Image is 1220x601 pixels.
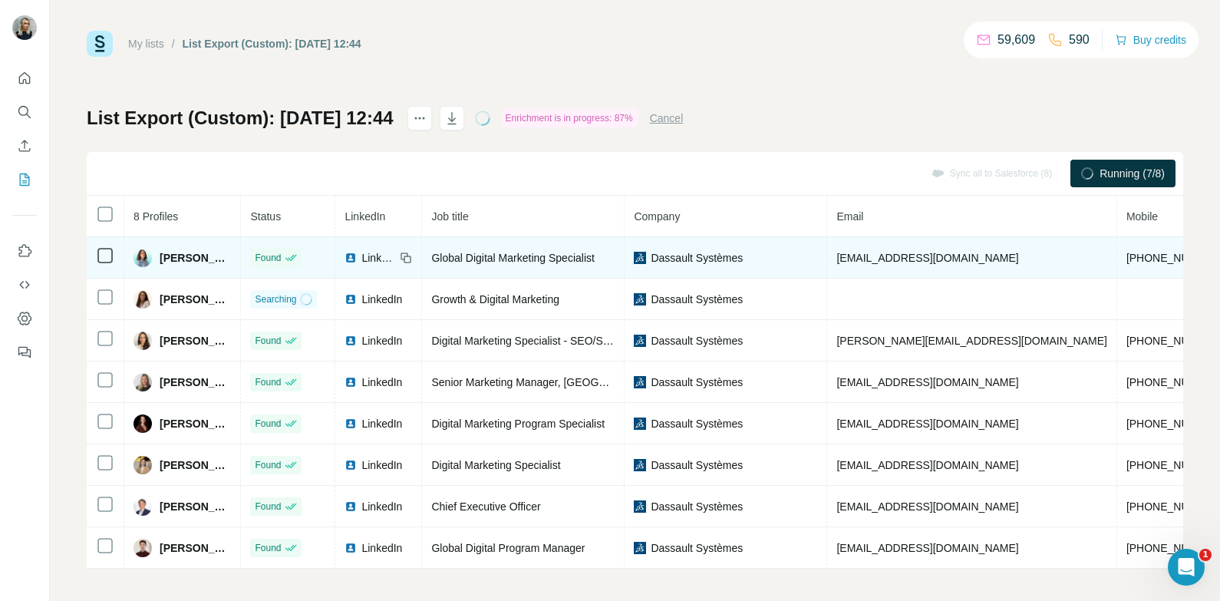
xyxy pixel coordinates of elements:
button: Enrich CSV [12,132,37,160]
span: [PERSON_NAME] [160,416,231,431]
span: Found [255,541,281,555]
button: Use Surfe on LinkedIn [12,237,37,265]
span: Dassault Systèmes [651,416,743,431]
button: Dashboard [12,305,37,332]
img: Avatar [134,497,152,516]
span: Found [255,251,281,265]
div: List Export (Custom): [DATE] 12:44 [183,36,361,51]
button: Feedback [12,338,37,366]
img: LinkedIn logo [345,459,357,471]
span: LinkedIn [361,250,395,266]
span: [PERSON_NAME] [160,457,231,473]
button: Cancel [650,111,684,126]
span: Running (7/8) [1100,166,1165,181]
img: Avatar [134,414,152,433]
span: Digital Marketing Specialist [431,459,560,471]
span: Found [255,375,281,389]
span: Senior Marketing Manager, [GEOGRAPHIC_DATA] [431,376,675,388]
span: Global Digital Program Manager [431,542,585,554]
span: Global Digital Marketing Specialist [431,252,594,264]
span: Found [255,417,281,431]
button: My lists [12,166,37,193]
span: 1 [1199,549,1212,561]
img: company-logo [634,459,646,471]
img: company-logo [634,500,646,513]
img: Avatar [134,456,152,474]
p: 590 [1069,31,1090,49]
span: [PERSON_NAME] [160,292,231,307]
img: LinkedIn logo [345,542,357,554]
span: LinkedIn [361,416,402,431]
img: Avatar [134,373,152,391]
span: Dassault Systèmes [651,375,743,390]
span: [PERSON_NAME] [160,499,231,514]
a: My lists [128,38,164,50]
span: [EMAIL_ADDRESS][DOMAIN_NAME] [836,542,1018,554]
span: Chief Executive Officer [431,500,540,513]
button: Use Surfe API [12,271,37,299]
h1: List Export (Custom): [DATE] 12:44 [87,106,394,130]
button: Quick start [12,64,37,92]
span: Growth & Digital Marketing [431,293,559,305]
img: Surfe Logo [87,31,113,57]
span: Digital Marketing Specialist - SEO/SEA [431,335,617,347]
span: Digital Marketing Program Specialist [431,418,605,430]
span: LinkedIn [361,333,402,348]
button: Buy credits [1115,29,1186,51]
span: LinkedIn [345,210,385,223]
span: Company [634,210,680,223]
span: [EMAIL_ADDRESS][DOMAIN_NAME] [836,459,1018,471]
div: Enrichment is in progress: 87% [501,109,638,127]
span: Dassault Systèmes [651,333,743,348]
span: 8 Profiles [134,210,178,223]
span: Found [255,334,281,348]
span: Email [836,210,863,223]
img: Avatar [134,249,152,267]
img: LinkedIn logo [345,252,357,264]
span: Dassault Systèmes [651,457,743,473]
span: [PERSON_NAME] [160,540,231,556]
img: company-logo [634,418,646,430]
span: Job title [431,210,468,223]
span: [PERSON_NAME][EMAIL_ADDRESS][DOMAIN_NAME] [836,335,1106,347]
span: [PERSON_NAME] [160,333,231,348]
span: [EMAIL_ADDRESS][DOMAIN_NAME] [836,252,1018,264]
span: LinkedIn [361,292,402,307]
img: LinkedIn logo [345,418,357,430]
span: [EMAIL_ADDRESS][DOMAIN_NAME] [836,418,1018,430]
img: LinkedIn logo [345,335,357,347]
span: Found [255,458,281,472]
img: Avatar [12,15,37,40]
span: [PERSON_NAME] [160,250,231,266]
span: [EMAIL_ADDRESS][DOMAIN_NAME] [836,500,1018,513]
img: Avatar [134,539,152,557]
img: company-logo [634,335,646,347]
span: Found [255,500,281,513]
img: company-logo [634,293,646,305]
span: LinkedIn [361,457,402,473]
button: actions [407,106,432,130]
span: [EMAIL_ADDRESS][DOMAIN_NAME] [836,376,1018,388]
img: Avatar [134,332,152,350]
span: Dassault Systèmes [651,540,743,556]
iframe: Intercom live chat [1168,549,1205,586]
span: Dassault Systèmes [651,499,743,514]
span: Mobile [1126,210,1158,223]
span: [PERSON_NAME] [160,375,231,390]
img: company-logo [634,252,646,264]
img: company-logo [634,542,646,554]
img: company-logo [634,376,646,388]
span: LinkedIn [361,499,402,514]
li: / [172,36,175,51]
img: LinkedIn logo [345,293,357,305]
p: 59,609 [997,31,1035,49]
span: LinkedIn [361,540,402,556]
img: Avatar [134,290,152,309]
span: Dassault Systèmes [651,292,743,307]
span: Searching [255,292,296,306]
span: LinkedIn [361,375,402,390]
img: LinkedIn logo [345,500,357,513]
img: LinkedIn logo [345,376,357,388]
span: Status [250,210,281,223]
span: Dassault Systèmes [651,250,743,266]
